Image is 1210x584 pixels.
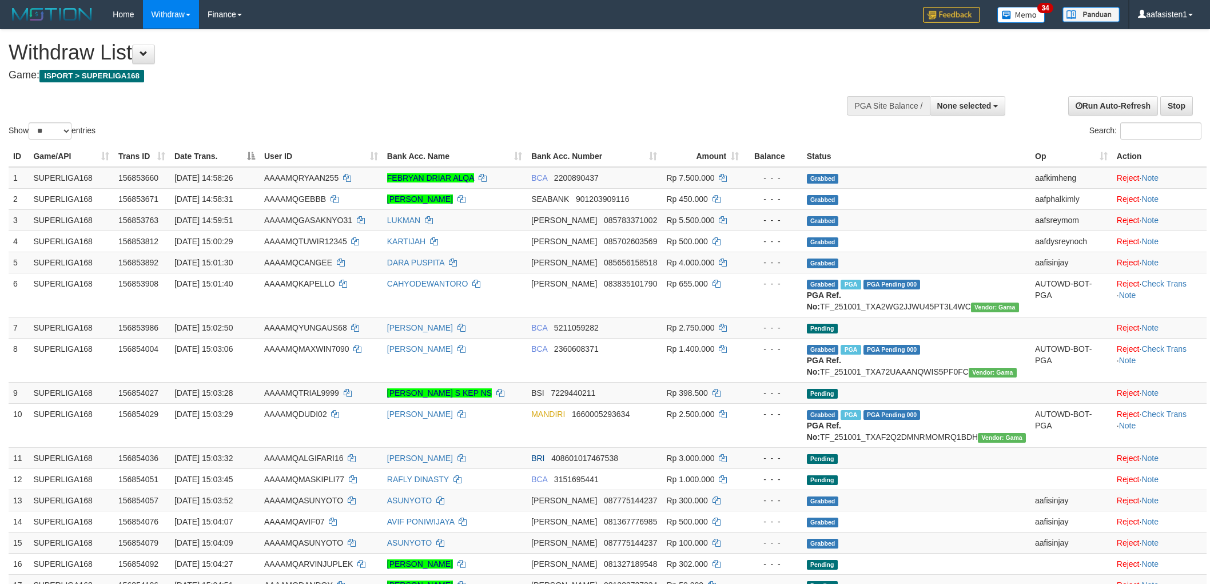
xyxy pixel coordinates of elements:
[748,558,797,570] div: - - -
[1030,167,1112,189] td: aafkimheng
[1112,317,1207,338] td: ·
[1112,553,1207,574] td: ·
[9,447,29,468] td: 11
[39,70,144,82] span: ISPORT > SUPERLIGA168
[387,388,492,398] a: [PERSON_NAME] S KEP NS
[531,279,597,288] span: [PERSON_NAME]
[554,323,599,332] span: Copy 5211059282 to clipboard
[1117,216,1140,225] a: Reject
[531,173,547,182] span: BCA
[807,280,839,289] span: Grabbed
[9,403,29,447] td: 10
[1112,273,1207,317] td: · ·
[807,410,839,420] span: Grabbed
[527,146,662,167] th: Bank Acc. Number: activate to sort column ascending
[1112,146,1207,167] th: Action
[971,303,1019,312] span: Vendor URL: https://trx31.1velocity.biz
[174,517,233,526] span: [DATE] 15:04:07
[1117,410,1140,419] a: Reject
[604,517,657,526] span: Copy 081367776985 to clipboard
[29,252,114,273] td: SUPERLIGA168
[531,559,597,569] span: [PERSON_NAME]
[748,452,797,464] div: - - -
[576,194,629,204] span: Copy 901203909116 to clipboard
[1141,323,1159,332] a: Note
[264,475,344,484] span: AAAAMQMASKIPLI77
[604,538,657,547] span: Copy 087775144237 to clipboard
[9,231,29,252] td: 4
[802,338,1030,382] td: TF_251001_TXA72UAAANQWIS5PF0FC
[1089,122,1201,140] label: Search:
[9,273,29,317] td: 6
[666,475,714,484] span: Rp 1.000.000
[264,258,332,267] span: AAAAMQCANGEE
[748,495,797,506] div: - - -
[1037,3,1053,13] span: 34
[114,146,170,167] th: Trans ID: activate to sort column ascending
[1141,194,1159,204] a: Note
[1030,252,1112,273] td: aafisinjay
[551,388,595,398] span: Copy 7229440211 to clipboard
[531,344,547,353] span: BCA
[264,410,327,419] span: AAAAMQDUDI02
[9,511,29,532] td: 14
[264,173,339,182] span: AAAAMQRYAAN255
[1117,496,1140,505] a: Reject
[666,410,714,419] span: Rp 2.500.000
[1141,388,1159,398] a: Note
[174,475,233,484] span: [DATE] 15:03:45
[1030,338,1112,382] td: AUTOWD-BOT-PGA
[841,280,861,289] span: Marked by aafheankoy
[743,146,802,167] th: Balance
[118,475,158,484] span: 156854051
[807,324,838,333] span: Pending
[170,146,260,167] th: Date Trans.: activate to sort column descending
[260,146,383,167] th: User ID: activate to sort column ascending
[118,173,158,182] span: 156853660
[666,517,707,526] span: Rp 500.000
[1119,356,1136,365] a: Note
[1141,237,1159,246] a: Note
[29,231,114,252] td: SUPERLIGA168
[174,496,233,505] span: [DATE] 15:03:52
[29,532,114,553] td: SUPERLIGA168
[387,559,453,569] a: [PERSON_NAME]
[29,209,114,231] td: SUPERLIGA168
[29,167,114,189] td: SUPERLIGA168
[174,216,233,225] span: [DATE] 14:59:51
[666,344,714,353] span: Rp 1.400.000
[9,490,29,511] td: 13
[531,475,547,484] span: BCA
[264,323,347,332] span: AAAAMQYUNGAUS68
[748,214,797,226] div: - - -
[1141,454,1159,463] a: Note
[387,454,453,463] a: [PERSON_NAME]
[1062,7,1120,22] img: panduan.png
[748,278,797,289] div: - - -
[9,382,29,403] td: 9
[604,559,657,569] span: Copy 081327189548 to clipboard
[802,146,1030,167] th: Status
[748,172,797,184] div: - - -
[118,323,158,332] span: 156853986
[9,209,29,231] td: 3
[387,279,468,288] a: CAHYODEWANTORO
[666,496,707,505] span: Rp 300.000
[1141,279,1187,288] a: Check Trans
[9,252,29,273] td: 5
[29,490,114,511] td: SUPERLIGA168
[1112,490,1207,511] td: ·
[531,410,565,419] span: MANDIRI
[863,410,921,420] span: PGA Pending
[264,344,349,353] span: AAAAMQMAXWIN7090
[264,216,352,225] span: AAAAMQGASAKNYO31
[29,317,114,338] td: SUPERLIGA168
[1030,146,1112,167] th: Op: activate to sort column ascending
[1112,231,1207,252] td: ·
[29,273,114,317] td: SUPERLIGA168
[118,496,158,505] span: 156854057
[807,174,839,184] span: Grabbed
[1141,475,1159,484] a: Note
[264,454,344,463] span: AAAAMQALGIFARI16
[1117,258,1140,267] a: Reject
